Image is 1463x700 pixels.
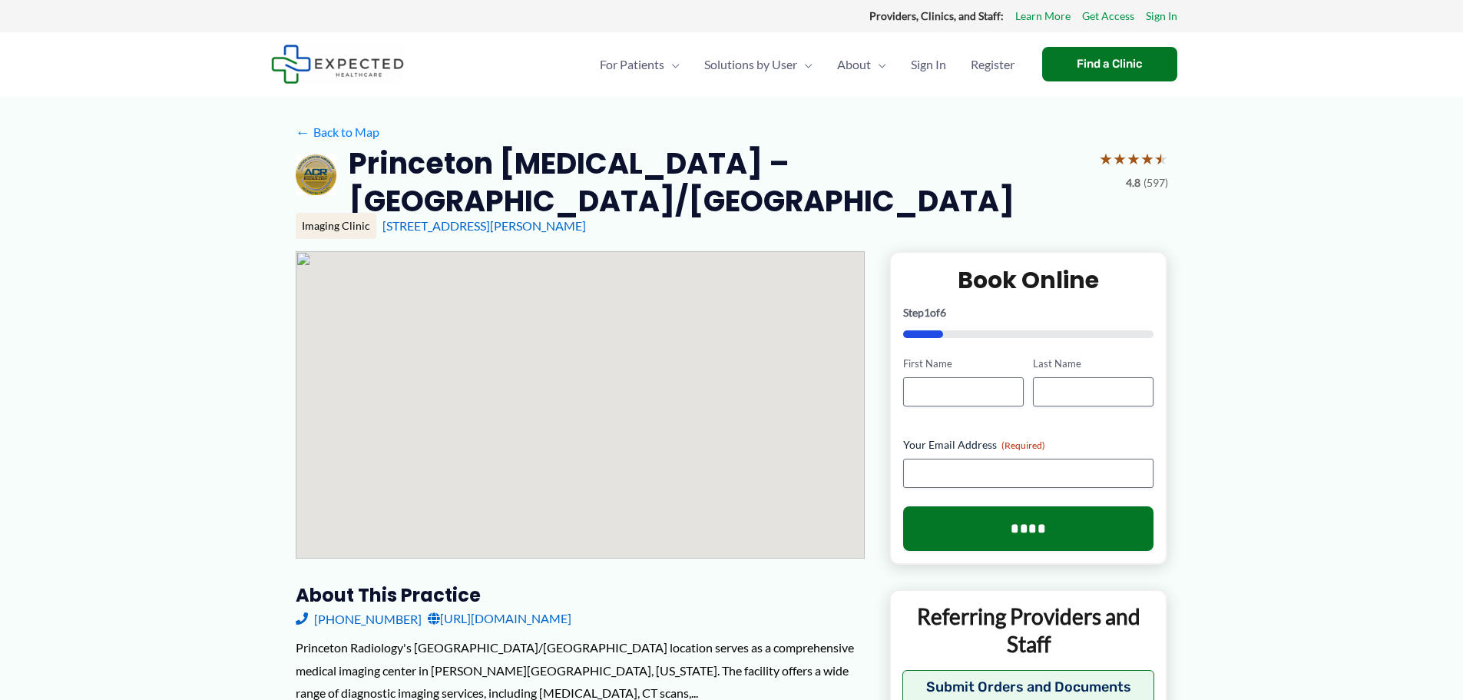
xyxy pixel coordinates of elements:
[1140,144,1154,173] span: ★
[1001,440,1045,451] span: (Required)
[296,124,310,139] span: ←
[971,38,1015,91] span: Register
[271,45,404,84] img: Expected Healthcare Logo - side, dark font, small
[903,265,1154,295] h2: Book Online
[1126,173,1140,193] span: 4.8
[1127,144,1140,173] span: ★
[349,144,1087,221] h2: Princeton [MEDICAL_DATA] – [GEOGRAPHIC_DATA]/[GEOGRAPHIC_DATA]
[903,307,1154,318] p: Step of
[825,38,899,91] a: AboutMenu Toggle
[296,607,422,630] a: [PHONE_NUMBER]
[588,38,1027,91] nav: Primary Site Navigation
[1154,144,1168,173] span: ★
[940,306,946,319] span: 6
[837,38,871,91] span: About
[899,38,958,91] a: Sign In
[704,38,797,91] span: Solutions by User
[1146,6,1177,26] a: Sign In
[903,437,1154,453] label: Your Email Address
[1015,6,1071,26] a: Learn More
[924,306,930,319] span: 1
[871,38,886,91] span: Menu Toggle
[600,38,664,91] span: For Patients
[296,583,865,607] h3: About this practice
[296,121,379,144] a: ←Back to Map
[1099,144,1113,173] span: ★
[588,38,692,91] a: For PatientsMenu Toggle
[902,602,1155,659] p: Referring Providers and Staff
[296,213,376,239] div: Imaging Clinic
[382,218,586,233] a: [STREET_ADDRESS][PERSON_NAME]
[428,607,571,630] a: [URL][DOMAIN_NAME]
[692,38,825,91] a: Solutions by UserMenu Toggle
[1033,357,1154,371] label: Last Name
[1144,173,1168,193] span: (597)
[664,38,680,91] span: Menu Toggle
[911,38,946,91] span: Sign In
[797,38,813,91] span: Menu Toggle
[1042,47,1177,81] a: Find a Clinic
[869,9,1004,22] strong: Providers, Clinics, and Staff:
[903,357,1024,371] label: First Name
[958,38,1027,91] a: Register
[1082,6,1134,26] a: Get Access
[1113,144,1127,173] span: ★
